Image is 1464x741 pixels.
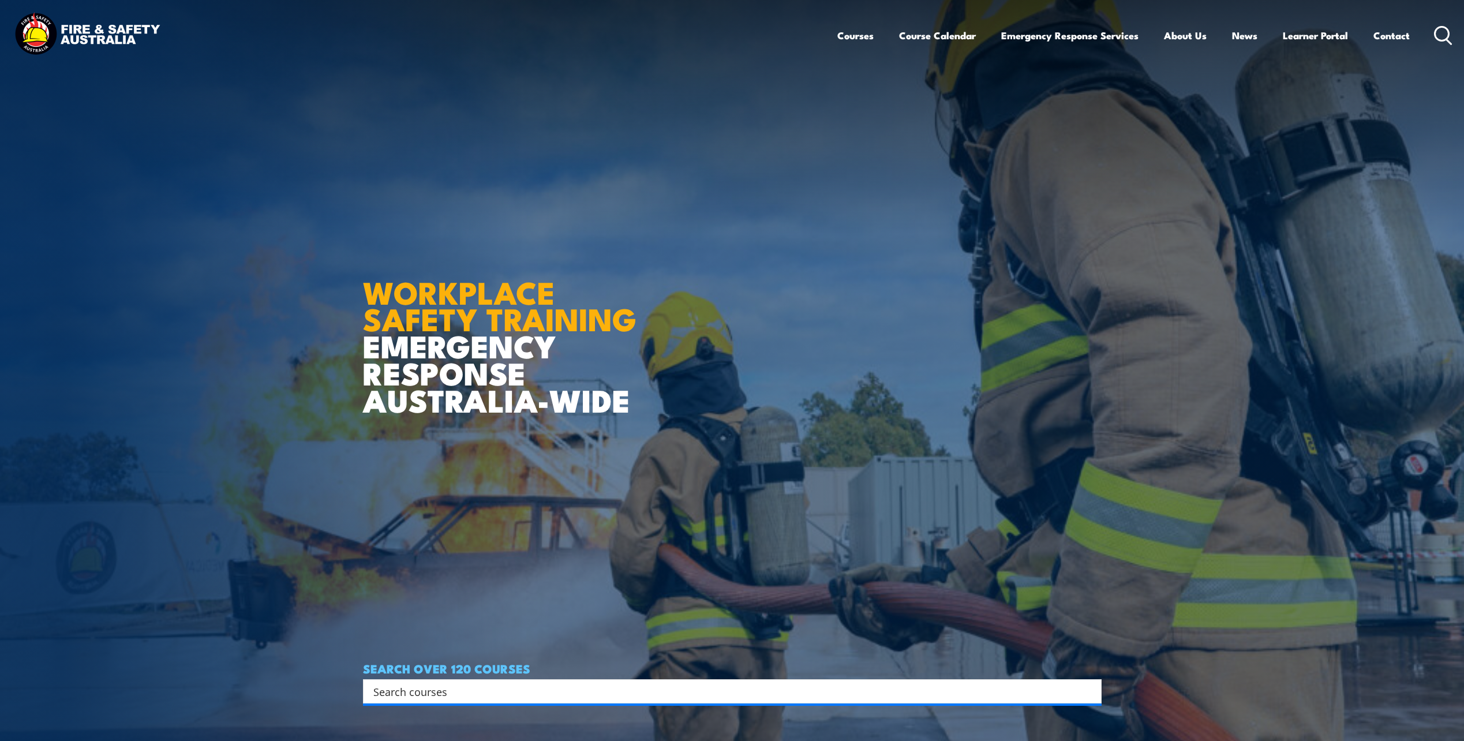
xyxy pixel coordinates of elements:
form: Search form [376,683,1079,699]
a: Contact [1373,20,1410,51]
a: Learner Portal [1283,20,1348,51]
button: Search magnifier button [1081,683,1098,699]
a: Courses [837,20,874,51]
h1: EMERGENCY RESPONSE AUSTRALIA-WIDE [363,249,645,413]
input: Search input [373,683,1076,700]
h4: SEARCH OVER 120 COURSES [363,662,1102,675]
a: Emergency Response Services [1001,20,1139,51]
strong: WORKPLACE SAFETY TRAINING [363,267,636,342]
a: About Us [1164,20,1207,51]
a: News [1232,20,1257,51]
a: Course Calendar [899,20,976,51]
